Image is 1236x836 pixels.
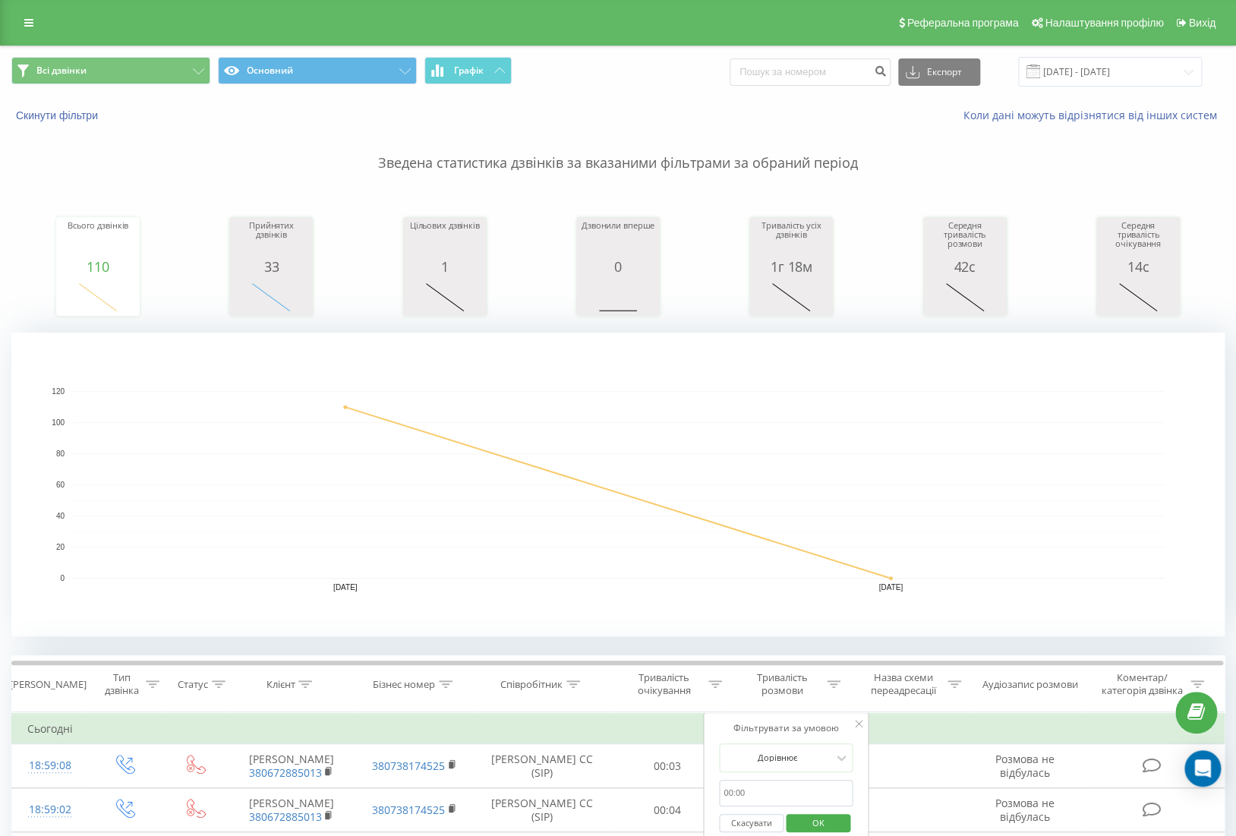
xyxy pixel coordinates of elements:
span: OK [797,811,840,834]
p: Зведена статистика дзвінків за вказаними фільтрами за обраний період [11,123,1225,173]
div: 0 [580,259,656,274]
div: Open Intercom Messenger [1184,750,1221,787]
div: Тривалість очікування [623,671,705,697]
text: 60 [56,481,65,489]
div: [PERSON_NAME] [10,678,87,691]
div: Статус [178,678,208,691]
input: Пошук за номером [730,58,891,86]
svg: A chart. [11,333,1225,636]
span: Розмова не відбулась [995,796,1055,824]
span: Реферальна програма [907,17,1019,29]
span: Всі дзвінки [36,65,87,77]
td: [PERSON_NAME] CC (SIP) [476,788,609,832]
text: [DATE] [879,583,903,592]
div: 42с [927,259,1003,274]
div: Цільових дзвінків [407,221,483,259]
td: [PERSON_NAME] [229,744,352,788]
span: Розмова не відбулась [995,752,1055,780]
button: Графік [424,57,512,84]
a: 380738174525 [372,759,445,773]
svg: A chart. [407,274,483,320]
svg: A chart. [1100,274,1176,320]
div: Клієнт [266,678,295,691]
button: Основний [218,57,417,84]
svg: A chart. [233,274,309,320]
a: 380672885013 [248,765,321,780]
div: 1 [407,259,483,274]
td: Сьогодні [12,714,1225,744]
span: Налаштування профілю [1045,17,1163,29]
text: 120 [52,387,65,396]
a: Коли дані можуть відрізнятися вiд інших систем [963,108,1225,122]
div: Тривалість усіх дзвінків [753,221,829,259]
div: Фільтрувати за умовою [719,721,853,736]
text: [DATE] [333,583,358,592]
div: Тип дзвінка [101,671,142,697]
text: 100 [52,418,65,427]
div: 14с [1100,259,1176,274]
div: Коментар/категорія дзвінка [1098,671,1187,697]
div: 18:59:08 [27,751,72,781]
a: 380738174525 [372,803,445,817]
svg: A chart. [580,274,656,320]
div: 18:59:02 [27,795,72,825]
button: Скасувати [719,814,784,833]
td: [PERSON_NAME] [229,788,352,832]
button: Експорт [898,58,980,86]
text: 80 [56,450,65,458]
td: [PERSON_NAME] CC (SIP) [476,744,609,788]
button: OK [786,814,850,833]
svg: A chart. [927,274,1003,320]
div: Дзвонили вперше [580,221,656,259]
text: 0 [60,574,65,582]
div: 110 [60,259,136,274]
svg: A chart. [753,274,829,320]
div: Тривалість розмови [742,671,823,697]
a: 380672885013 [248,809,321,824]
div: Всього дзвінків [60,221,136,259]
div: Назва схеми переадресації [862,671,944,697]
td: 00:03 [608,744,727,788]
div: 1г 18м [753,259,829,274]
div: Середня тривалість розмови [927,221,1003,259]
div: 33 [233,259,309,274]
text: 40 [56,512,65,520]
button: Всі дзвінки [11,57,210,84]
td: 00:04 [608,788,727,832]
span: Вихід [1189,17,1216,29]
text: 20 [56,543,65,551]
button: Скинути фільтри [11,109,106,122]
div: Прийнятих дзвінків [233,221,309,259]
div: Бізнес номер [373,678,435,691]
svg: A chart. [60,274,136,320]
span: Графік [454,65,484,76]
div: Співробітник [500,678,563,691]
div: Аудіозапис розмови [982,678,1078,691]
div: Середня тривалість очікування [1100,221,1176,259]
input: 00:00 [719,780,853,806]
